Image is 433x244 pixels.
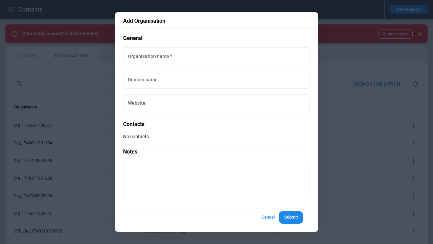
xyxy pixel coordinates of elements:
[123,118,310,128] p: Contacts
[123,134,310,140] p: No contacts
[123,18,310,24] p: Add Organisation
[257,211,279,224] button: Cancel
[123,35,310,42] p: General
[279,211,303,224] button: Submit
[123,145,310,156] p: Notes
